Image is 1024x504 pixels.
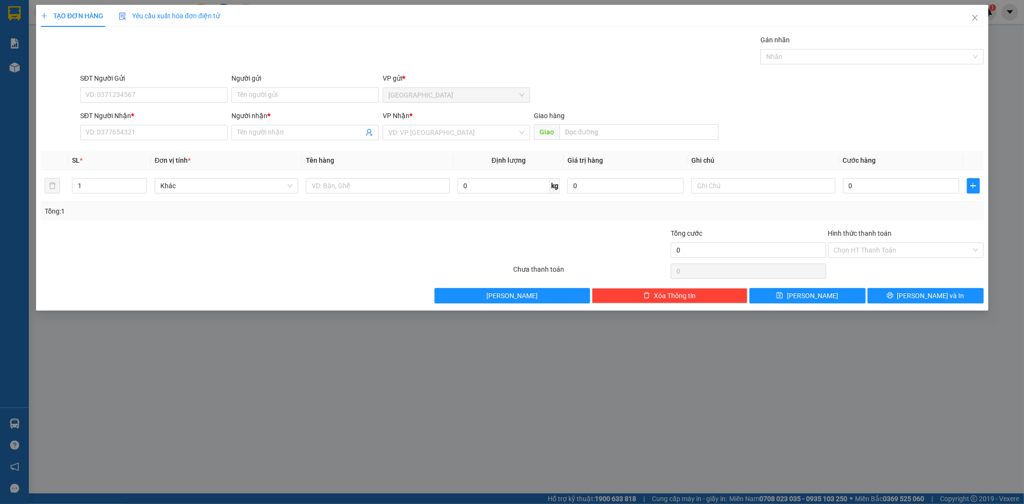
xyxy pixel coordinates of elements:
span: Tổng cước [670,229,702,237]
span: Giao [533,124,559,140]
span: Khác [160,179,292,193]
input: VD: Bàn, Ghế [306,178,449,193]
button: Close [961,5,988,32]
input: Dọc đường [559,124,719,140]
button: printer[PERSON_NAME] và In [867,288,983,303]
span: Cước hàng [843,156,876,164]
span: [PERSON_NAME] [787,290,838,301]
button: plus [966,178,979,193]
span: SL [72,156,80,164]
button: delete [45,178,60,193]
input: Ghi Chú [691,178,835,193]
b: [DOMAIN_NAME] [128,8,232,24]
span: TẠO ĐƠN HÀNG [41,12,103,20]
b: Công ty TNHH [PERSON_NAME] [39,12,143,49]
span: Đơn vị tính [155,156,191,164]
div: SĐT Người Gửi [80,73,228,84]
span: plus [41,12,48,19]
button: [PERSON_NAME] [434,288,590,303]
input: 0 [567,178,684,193]
span: Giao hàng [533,112,564,120]
span: Yêu cầu xuất hóa đơn điện tử [119,12,220,20]
span: Tên hàng [306,156,334,164]
div: VP gửi [383,73,530,84]
span: printer [886,292,893,300]
h1: Giao dọc đường [50,56,177,122]
div: Người gửi [231,73,379,84]
h2: DLT1410250001 [5,56,80,72]
img: icon [119,12,126,20]
label: Hình thức thanh toán [828,229,891,237]
span: [PERSON_NAME] và In [897,290,964,301]
button: save[PERSON_NAME] [749,288,865,303]
button: deleteXóa Thông tin [592,288,747,303]
span: Đà Lạt [388,88,524,102]
span: Xóa Thông tin [654,290,696,301]
span: user-add [365,129,373,136]
span: VP Nhận [383,112,410,120]
span: close [971,14,978,22]
span: kg [550,178,560,193]
div: SĐT Người Nhận [80,110,228,121]
span: Định lượng [492,156,526,164]
span: Giá trị hàng [567,156,603,164]
span: [PERSON_NAME] [486,290,538,301]
span: save [776,292,783,300]
label: Gán nhãn [760,36,790,44]
span: plus [967,182,979,190]
div: Người nhận [231,110,379,121]
div: Tổng: 1 [45,206,395,216]
th: Ghi chú [687,151,839,170]
span: delete [643,292,650,300]
div: Chưa thanh toán [512,264,670,281]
